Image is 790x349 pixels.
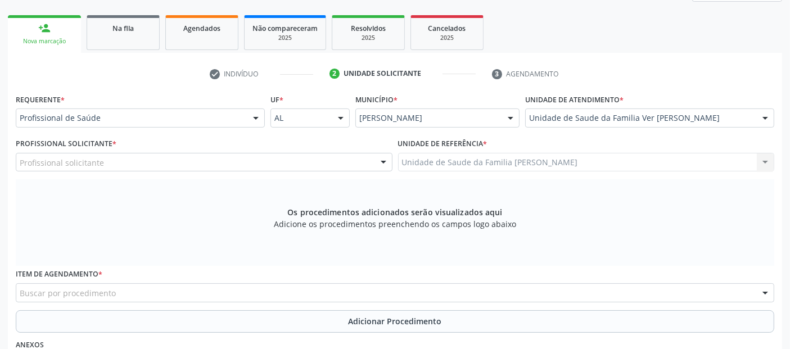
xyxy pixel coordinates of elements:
label: Unidade de atendimento [525,91,624,108]
span: AL [274,112,327,124]
label: Município [355,91,398,108]
div: 2025 [419,34,475,42]
label: Item de agendamento [16,266,102,283]
div: 2025 [340,34,396,42]
label: UF [270,91,283,108]
div: Nova marcação [16,37,73,46]
button: Adicionar Procedimento [16,310,774,333]
span: [PERSON_NAME] [359,112,496,124]
label: Unidade de referência [398,135,487,153]
span: Agendados [183,24,220,33]
span: Adicionar Procedimento [349,315,442,327]
span: Cancelados [428,24,466,33]
label: Profissional Solicitante [16,135,116,153]
span: Os procedimentos adicionados serão visualizados aqui [287,206,502,218]
span: Profissional de Saúde [20,112,242,124]
span: Adicione os procedimentos preenchendo os campos logo abaixo [274,218,516,230]
div: 2025 [252,34,318,42]
span: Na fila [112,24,134,33]
span: Buscar por procedimento [20,287,116,299]
div: Unidade solicitante [344,69,421,79]
span: Não compareceram [252,24,318,33]
span: Resolvidos [351,24,386,33]
span: Unidade de Saude da Familia Ver [PERSON_NAME] [529,112,751,124]
div: 2 [329,69,340,79]
div: person_add [38,22,51,34]
span: Profissional solicitante [20,157,104,169]
label: Requerente [16,91,65,108]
